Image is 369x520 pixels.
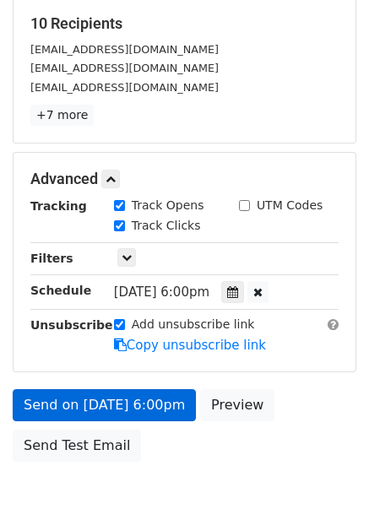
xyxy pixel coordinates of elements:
[132,197,204,214] label: Track Opens
[30,43,219,56] small: [EMAIL_ADDRESS][DOMAIN_NAME]
[285,439,369,520] iframe: Chat Widget
[30,170,339,188] h5: Advanced
[30,14,339,33] h5: 10 Recipients
[200,389,274,421] a: Preview
[30,81,219,94] small: [EMAIL_ADDRESS][DOMAIN_NAME]
[30,199,87,213] strong: Tracking
[30,105,94,126] a: +7 more
[30,252,73,265] strong: Filters
[114,284,209,300] span: [DATE] 6:00pm
[13,389,196,421] a: Send on [DATE] 6:00pm
[30,318,113,332] strong: Unsubscribe
[132,316,255,333] label: Add unsubscribe link
[30,62,219,74] small: [EMAIL_ADDRESS][DOMAIN_NAME]
[30,284,91,297] strong: Schedule
[132,217,201,235] label: Track Clicks
[114,338,266,353] a: Copy unsubscribe link
[13,430,141,462] a: Send Test Email
[257,197,323,214] label: UTM Codes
